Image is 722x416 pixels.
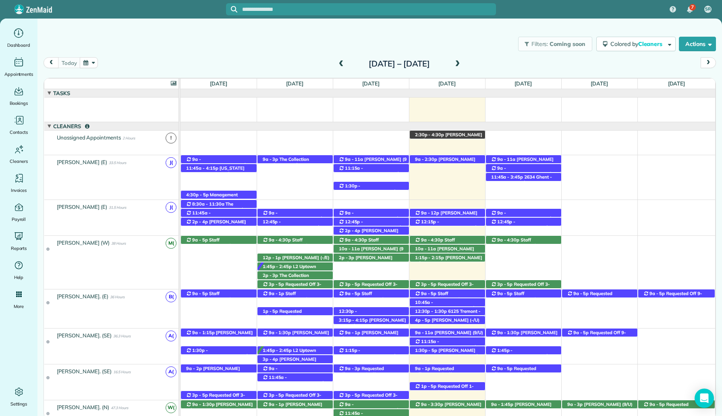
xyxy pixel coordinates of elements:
[257,280,333,289] div: Requested Off - [GEOGRAPHIC_DATA]
[3,172,34,194] a: Invoices
[338,353,400,364] span: [PERSON_NAME] (-/U) ([PHONE_NUMBER])
[268,392,285,398] span: 3p - 5p
[181,391,257,399] div: Requested Off - [GEOGRAPHIC_DATA]
[334,182,409,190] div: [STREET_ADDRESS]
[410,155,485,164] div: [STREET_ADDRESS][PERSON_NAME]
[262,291,296,302] span: Staff Supervisor
[421,383,437,389] span: 1p - 5p
[415,210,477,221] span: [PERSON_NAME] (-/U) ([PHONE_NUMBER])
[338,219,363,230] span: 12:45p - 1:45p
[550,40,586,48] span: Coming soon
[10,157,28,165] span: Cleaners
[491,401,514,407] span: 9a - 1:45p
[181,346,257,355] div: [STREET_ADDRESS]
[491,237,531,248] span: Staff Supervisor
[334,400,409,409] div: [STREET_ADDRESS]
[344,228,361,233] span: 2p - 4p
[334,346,409,355] div: [STREET_ADDRESS][PERSON_NAME]
[589,80,610,87] span: [DATE]
[192,201,224,207] span: 8:30a - 11:30a
[415,383,474,395] span: Requested Off 1-5
[338,216,403,227] span: [PERSON_NAME] (-/U) ([PHONE_NUMBER])
[410,245,485,253] div: [STREET_ADDRESS][PERSON_NAME]
[262,225,324,236] span: [PERSON_NAME] (-/U) ([PHONE_NUMBER])
[262,356,316,368] span: [PERSON_NAME] ([PHONE_NUMBER])
[334,280,409,289] div: Requested Off - [GEOGRAPHIC_DATA]
[410,382,485,391] div: Requested Off - [GEOGRAPHIC_DATA]
[334,209,409,217] div: [STREET_ADDRESS]
[410,218,485,226] div: [STREET_ADDRESS]
[666,80,687,87] span: [DATE]
[410,346,485,355] div: [STREET_ADDRESS][PERSON_NAME][US_STATE]
[338,291,372,302] span: Staff Supervisor
[562,329,637,337] div: Requested Off - ?, ?, ?
[338,183,361,194] span: 1:30p - 3:30p
[486,289,561,298] div: Uptown Cleaning - ?, ?, ?
[415,339,440,350] span: 11:15a - 1:15p
[52,90,72,96] span: Tasks
[268,330,292,335] span: 9a - 1:30p
[334,289,409,298] div: Uptown Cleaning - ?, ?, ?
[192,219,208,225] span: 2p - 4p
[181,200,257,208] div: [STREET_ADDRESS][PERSON_NAME]
[491,366,536,377] span: Requested Off
[262,356,279,362] span: 3p - 4p
[567,330,626,341] span: Requested Off 9-5
[415,291,448,302] span: Staff Supervisor
[257,346,333,355] div: [STREET_ADDRESS][PERSON_NAME]
[334,316,409,324] div: [STREET_ADDRESS][PERSON_NAME]
[262,237,303,248] span: Staff Supervisor
[257,289,333,298] div: Uptown Cleaning - ?, ?, ?
[691,4,694,10] span: 7
[415,344,480,356] span: [PERSON_NAME] (LM/U) ([PHONE_NUMBER])
[410,209,485,217] div: [STREET_ADDRESS][US_STATE]
[334,218,409,226] div: [STREET_ADDRESS][PERSON_NAME]
[11,244,27,252] span: Reports
[415,401,481,413] span: [PERSON_NAME] (9/W) ([PHONE_NUMBER])
[415,281,474,293] span: Requested Off 3-5
[415,300,434,311] span: 10:45a - 11:45a
[262,308,279,314] span: 1p - 5p
[491,330,558,341] span: [PERSON_NAME] (9/U*) ([PHONE_NUMBER])
[334,236,409,244] div: Uptown Cleaning - [GEOGRAPHIC_DATA], [GEOGRAPHIC_DATA], ?
[181,364,257,373] div: [STREET_ADDRESS][PERSON_NAME]
[531,40,548,48] span: Filters:
[421,401,444,407] span: 9a - 3:30p
[192,330,215,335] span: 9a - 1:15p
[596,37,676,51] button: Colored byCleaners
[10,99,28,107] span: Bookings
[186,192,209,198] span: 4:30p - 5p
[497,291,513,296] span: 9a - 5p
[58,57,80,68] button: today
[338,210,354,221] span: 9a - 12:30p
[186,366,202,371] span: 9a - 2p
[166,157,176,168] span: J(
[415,246,437,252] span: 10a - 11a
[257,254,333,262] div: [STREET_ADDRESS]
[410,307,485,316] div: [STREET_ADDRESS]
[491,216,556,227] span: [PERSON_NAME] (9/U) ([PHONE_NUMBER])
[262,374,287,386] span: 11:45a - 2:45p
[10,128,28,136] span: Contacts
[638,40,664,48] span: Cleaners
[262,255,330,266] span: [PERSON_NAME] (-/E) ([PHONE_NUMBER])
[695,389,714,408] div: Open Intercom Messenger
[192,392,208,398] span: 3p - 5p
[262,281,322,293] span: Requested Off 3-5
[415,255,482,272] span: [PERSON_NAME] (9/U) ([PHONE_NUMBER], [PHONE_NUMBER])
[573,291,589,296] span: 9a - 5p
[338,189,400,200] span: [PERSON_NAME] (-/S) ([PHONE_NUMBER])
[415,330,434,335] span: 9a - 11a
[338,228,398,239] span: [PERSON_NAME] (PM/U) ([PHONE_NUMBER])
[262,156,309,179] span: The Collection Townhomes (<9/U) ([PHONE_NUMBER], [PHONE_NUMBER])
[486,155,561,164] div: [STREET_ADDRESS][PERSON_NAME]
[410,289,485,298] div: Uptown Cleaning - ?, ?, ?
[3,143,34,165] a: Cleaners
[513,80,533,87] span: [DATE]
[338,401,354,413] span: 9a - 11:30a
[415,132,482,143] span: [PERSON_NAME] (PM/U) ([PHONE_NUMBER])
[262,330,329,341] span: [PERSON_NAME] (9/E) ([PHONE_NUMBER])
[415,305,479,316] span: [PERSON_NAME] (-/U) ([PHONE_NUMBER])
[573,330,589,335] span: 9a - 5p
[562,400,637,409] div: [STREET_ADDRESS][PERSON_NAME]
